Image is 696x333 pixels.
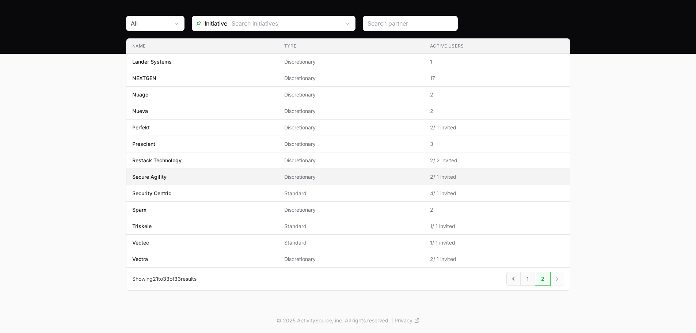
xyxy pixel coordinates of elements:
[284,58,418,65] span: Discretionary
[132,107,148,115] p: Nueva
[132,140,155,148] p: Prescient
[132,157,182,164] p: Restack Technology
[430,206,564,213] span: 2
[132,58,172,65] p: Lander Systems
[430,91,564,98] span: 2
[284,256,418,263] span: Discretionary
[430,124,564,131] span: 2 / 1 invited
[131,19,170,28] div: All
[284,157,418,164] span: Discretionary
[430,239,564,246] span: 1 / 1 invited
[132,75,156,82] p: NEXTGEN
[132,124,150,131] p: Perfekt
[277,317,390,324] p: © 2025 ActivitySource, inc. All rights reserved.
[430,190,564,197] span: 4 / 1 invited
[163,276,170,282] span: 33
[132,239,149,246] p: Vectec
[368,19,453,28] input: Search partner
[132,275,197,283] p: Showing to of results
[430,58,564,65] span: 1
[132,173,167,181] p: Secure Agility
[430,223,564,230] span: 1 / 1 invited
[430,256,564,263] span: 2 / 1 invited
[395,317,420,324] a: Privacy
[284,91,418,98] span: Discretionary
[506,272,520,286] a: Previous
[284,206,418,213] span: Discretionary
[132,256,148,263] p: Vectra
[284,190,418,197] span: Standard
[284,107,418,115] span: Discretionary
[192,19,227,28] span: Initiative
[174,276,181,282] span: 33
[391,317,393,324] span: |
[284,239,418,246] span: Standard
[341,16,355,31] div: Open
[132,206,147,213] p: Sparx
[520,272,535,286] a: 1
[430,140,564,148] span: 3
[430,173,564,181] span: 2 / 1 invited
[284,173,418,181] span: Discretionary
[430,157,564,164] span: 2 / 2 invited
[284,124,418,131] span: Discretionary
[126,16,184,31] button: All
[284,140,418,148] span: Discretionary
[132,91,148,98] p: Nuago
[132,223,152,230] p: Triskele
[424,39,570,54] th: Active Users
[126,39,278,54] th: Name
[284,75,418,82] span: Discretionary
[132,190,171,197] p: Security Centric
[227,16,341,31] input: Search initiatives
[430,75,564,82] span: 17
[153,276,158,282] span: 21
[535,272,551,286] a: 2
[430,107,564,115] span: 2
[284,223,418,230] span: Standard
[278,39,424,54] th: Type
